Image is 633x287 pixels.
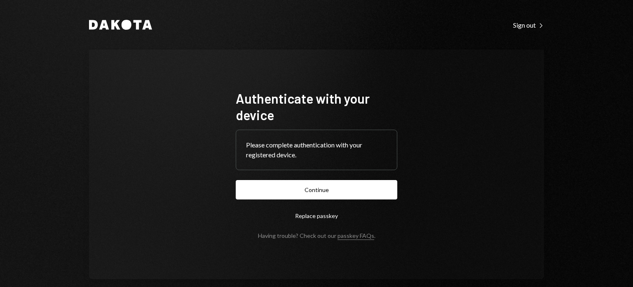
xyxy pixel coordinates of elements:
div: Please complete authentication with your registered device. [246,140,387,160]
a: Sign out [513,20,544,29]
a: passkey FAQs [338,232,374,240]
div: Having trouble? Check out our . [258,232,375,239]
div: Sign out [513,21,544,29]
h1: Authenticate with your device [236,90,397,123]
button: Replace passkey [236,206,397,225]
button: Continue [236,180,397,199]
